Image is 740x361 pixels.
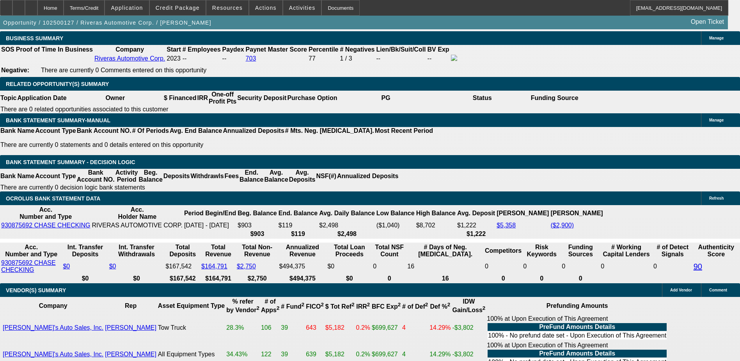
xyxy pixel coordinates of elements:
[1,243,62,258] th: Acc. Number and Type
[306,303,324,310] b: FICO
[457,230,495,238] th: $1,222
[376,46,426,53] b: Lien/Bk/Suit/Coll
[550,206,603,221] th: [PERSON_NAME]
[373,259,406,274] td: 0
[496,206,549,221] th: [PERSON_NAME]
[201,263,227,270] a: $164,791
[402,315,428,341] td: 4
[280,315,305,341] td: 39
[163,169,190,184] th: Deposits
[184,222,236,229] td: [DATE] - [DATE]
[132,127,169,135] th: # Of Periods
[163,91,197,105] th: $ Financed
[237,222,277,229] td: $903
[373,275,406,282] th: 0
[523,243,561,258] th: Risk Keywords
[1,222,91,229] a: 930875692 CHASE CHECKING
[709,288,727,292] span: Comment
[6,287,66,293] span: VENDOR(S) SUMMARY
[372,303,401,310] b: BFC Exp
[264,169,288,184] th: Avg. Balance
[340,55,375,62] div: 1 / 3
[457,222,495,229] td: $1,222
[6,35,63,41] span: BUSINESS SUMMARY
[94,55,165,62] a: Riveras Automotive Corp.
[376,222,415,229] td: ($1,040)
[484,275,522,282] th: 0
[327,243,372,258] th: Total Loan Proceeds
[6,81,109,87] span: RELATED OPPORTUNITY(S) SUMMARY
[63,263,70,270] a: $0
[327,275,372,282] th: $0
[115,46,144,53] b: Company
[279,275,327,282] th: $494,375
[246,46,307,53] b: Paynet Master Score
[321,302,323,307] sup: 2
[539,323,615,330] b: PreFund Amounts Details
[183,55,187,62] span: --
[16,46,93,54] th: Proof of Time In Business
[278,222,318,229] td: $119
[416,206,456,221] th: High Balance
[183,46,221,53] b: # Employees
[0,141,433,148] p: There are currently 0 statements and 0 details entered on this opportunity
[6,195,100,202] span: OCROLUS BANK STATEMENT DATA
[224,169,239,184] th: Fees
[208,91,237,105] th: One-off Profit Pts
[222,54,245,63] td: --
[693,243,739,258] th: Authenticity Score
[688,15,727,29] a: Open Ticket
[279,263,326,270] div: $494,375
[356,303,370,310] b: IRR
[278,230,318,238] th: $119
[226,298,259,313] b: % refer by Vendor
[105,0,149,15] button: Application
[653,259,692,274] td: 0
[150,0,206,15] button: Credit Package
[430,303,450,310] b: Def %
[709,118,724,122] span: Manage
[3,324,103,331] a: [PERSON_NAME]'s Auto Sales, Inc.
[261,298,279,313] b: # of Apps
[497,222,516,229] a: $5,358
[35,169,76,184] th: Account Type
[309,55,338,62] div: 77
[285,127,374,135] th: # Mts. Neg. [MEDICAL_DATA].
[201,275,236,282] th: $164,791
[201,243,236,258] th: Total Revenue
[3,351,103,357] a: [PERSON_NAME]'s Auto Sales, Inc.
[165,259,200,274] td: $167,542
[539,350,615,357] b: PreFund Amounts Details
[407,243,484,258] th: # Days of Neg. [MEDICAL_DATA].
[561,243,600,258] th: Funding Sources
[283,0,321,15] button: Activities
[109,275,165,282] th: $0
[523,275,561,282] th: 0
[17,91,67,105] th: Application Date
[184,206,236,221] th: Period Begin/End
[3,20,211,26] span: Opportunity / 102500127 / Riveras Automotive Corp. / [PERSON_NAME]
[376,206,415,221] th: Low Balance
[206,0,248,15] button: Resources
[452,298,485,313] b: IDW Gain/Loss
[356,315,371,341] td: 0.2%
[484,243,522,258] th: Competitors
[92,206,183,221] th: Acc. Holder Name
[302,302,304,307] sup: 2
[35,127,76,135] th: Account Type
[212,5,243,11] span: Resources
[109,263,116,270] a: $0
[277,305,279,311] sup: 2
[337,169,399,184] th: Annualized Deposits
[289,169,316,184] th: Avg. Deposits
[138,169,163,184] th: Beg. Balance
[561,275,600,282] th: 0
[278,206,318,221] th: End. Balance
[407,275,484,282] th: 16
[1,206,91,221] th: Acc. Number and Type
[41,67,206,73] span: There are currently 0 Comments entered on this opportunity
[76,127,132,135] th: Bank Account NO.
[261,315,280,341] td: 106
[237,230,277,238] th: $903
[165,243,200,258] th: Total Deposits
